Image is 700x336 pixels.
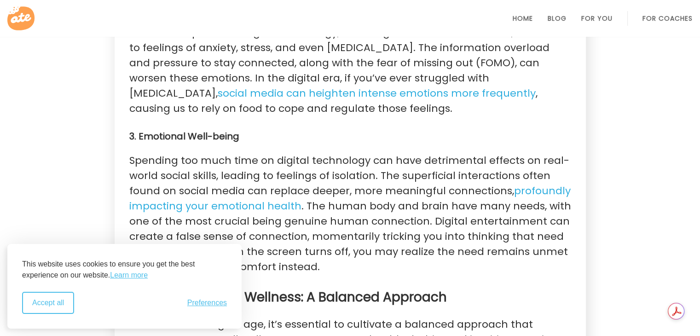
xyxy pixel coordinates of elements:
a: Home [513,15,533,22]
p: This website uses cookies to ensure you get the best experience on our website. [22,259,227,281]
h3: Promoting Digital Wellness: A Balanced Approach [129,289,571,306]
h4: 3. Emotional Well-being [129,131,571,142]
a: Blog [548,15,567,22]
button: Accept all cookies [22,292,74,314]
a: For You [581,15,613,22]
a: profoundly impacting your emotional health [129,184,571,214]
a: For Coaches [642,15,693,22]
button: Toggle preferences [187,299,227,307]
p: Constant exposure to digital technology, including social media and news, can lead to feelings of... [129,25,571,116]
p: Spending too much time on digital technology can have detrimental effects on real-world social sk... [129,153,571,274]
span: Preferences [187,299,227,307]
a: social media can heighten intense emotions more frequently [218,86,536,101]
a: Learn more [110,270,148,281]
